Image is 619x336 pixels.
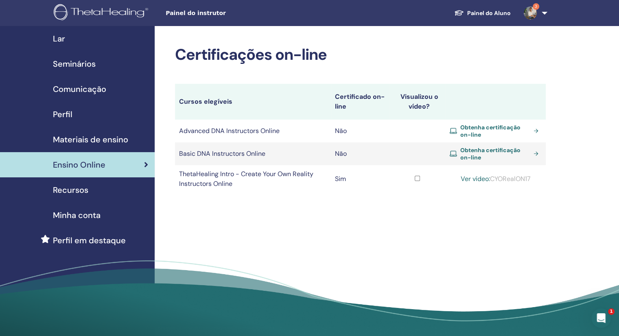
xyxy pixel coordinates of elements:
[175,120,330,142] td: Advanced DNA Instructors Online
[53,133,128,146] span: Materiais de ensino
[54,4,151,22] img: logo.png
[533,3,539,10] span: 3
[331,165,389,193] td: Sim
[389,84,446,120] th: Visualizou o vídeo?
[460,124,530,138] span: Obtenha certificação on-line
[454,9,464,16] img: graduation-cap-white.svg
[331,84,389,120] th: Certificado on-line
[53,234,126,247] span: Perfil em destaque
[608,308,615,315] span: 1
[331,120,389,142] td: Não
[175,142,330,165] td: Basic DNA Instructors Online
[175,46,546,64] h2: Certificações on-line
[53,33,65,45] span: Lar
[448,6,517,21] a: Painel do Aluno
[450,174,542,184] div: CYORealON17
[175,84,330,120] th: Cursos elegíveis
[591,308,611,328] iframe: Intercom live chat
[166,9,288,17] span: Painel do instrutor
[331,142,389,165] td: Não
[460,146,530,161] span: Obtenha certificação on-line
[53,83,106,95] span: Comunicação
[524,7,537,20] img: default.jpg
[53,108,72,120] span: Perfil
[53,209,101,221] span: Minha conta
[53,159,105,171] span: Ensino Online
[450,124,542,138] a: Obtenha certificação on-line
[53,184,88,196] span: Recursos
[461,175,490,183] a: Ver vídeo:
[175,165,330,193] td: ThetaHealing Intro - Create Your Own Reality Instructors Online
[53,58,96,70] span: Seminários
[450,146,542,161] a: Obtenha certificação on-line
